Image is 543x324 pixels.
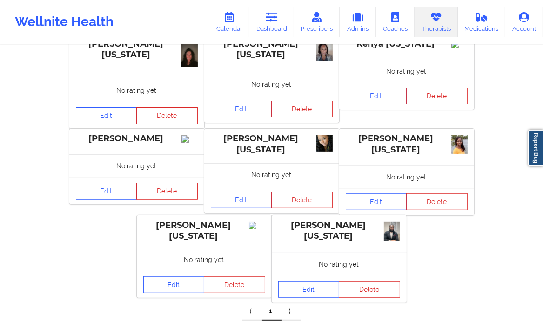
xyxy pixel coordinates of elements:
[69,79,204,102] div: No rating yet
[181,135,198,143] img: Image%2Fplaceholer-image.png
[528,130,543,166] a: Report Bug
[346,133,468,155] div: [PERSON_NAME][US_STATE]
[346,39,468,49] div: Kenya [US_STATE]
[272,253,407,276] div: No rating yet
[211,101,272,117] a: Edit
[76,39,198,60] div: [PERSON_NAME][US_STATE]
[69,154,204,177] div: No rating yet
[204,73,339,96] div: No rating yet
[249,7,294,37] a: Dashboard
[294,7,340,37] a: Prescribers
[211,133,333,155] div: [PERSON_NAME][US_STATE]
[282,302,301,321] a: Next item
[316,41,333,61] img: Avis_Washington_Headshot_1.jpg
[143,220,265,241] div: [PERSON_NAME][US_STATE]
[339,281,400,298] button: Delete
[76,107,137,124] a: Edit
[346,88,407,104] a: Edit
[340,7,376,37] a: Admins
[211,39,333,60] div: [PERSON_NAME][US_STATE]
[406,193,468,210] button: Delete
[271,192,333,208] button: Delete
[204,163,339,186] div: No rating yet
[415,7,458,37] a: Therapists
[346,193,407,210] a: Edit
[76,133,198,144] div: [PERSON_NAME]
[143,276,205,293] a: Edit
[204,276,265,293] button: Delete
[249,222,265,229] img: Image%2Fplaceholer-image.png
[278,281,340,298] a: Edit
[262,302,282,321] a: 1
[211,192,272,208] a: Edit
[339,60,474,83] div: No rating yet
[384,222,400,241] img: 7d14bcd6-909d-43b0-8d84-0f4873c9f801IMG_1595.jpg
[242,302,262,321] a: Previous item
[406,88,468,104] button: Delete
[505,7,543,37] a: Account
[451,41,468,48] img: Image%2Fplaceholer-image.png
[451,135,468,154] img: 14ef41e3-d6b4-40c4-9aac-7460932163cdIMG_0591.jpeg
[278,220,400,241] div: [PERSON_NAME][US_STATE]
[209,7,249,37] a: Calendar
[181,41,198,68] img: 4172bbc8-1ac2-42e3-a199-f33e0fa28c5b_IMG_2511.jpeg
[316,135,333,152] img: 3sOsSqXKLSHTabis6BKOzYzA6rDfCbUkr6PUDM7CL_M.jpeg
[136,107,198,124] button: Delete
[271,101,333,117] button: Delete
[376,7,415,37] a: Coaches
[458,7,506,37] a: Medications
[136,183,198,200] button: Delete
[242,302,301,321] div: Pagination Navigation
[339,165,474,188] div: No rating yet
[137,248,272,271] div: No rating yet
[76,183,137,200] a: Edit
